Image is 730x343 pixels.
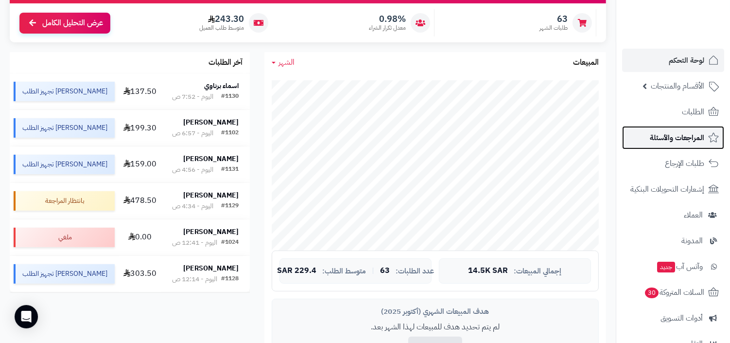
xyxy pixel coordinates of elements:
span: الطلبات [682,105,704,119]
td: 137.50 [119,73,161,109]
td: 478.50 [119,183,161,219]
span: عدد الطلبات: [396,267,434,275]
div: #1130 [221,92,239,102]
strong: [PERSON_NAME] [183,154,239,164]
td: 0.00 [119,219,161,255]
td: 303.50 [119,256,161,292]
td: 159.00 [119,146,161,182]
span: المدونة [681,234,703,248]
a: المراجعات والأسئلة [622,126,724,149]
div: اليوم - 12:14 ص [172,274,217,284]
strong: [PERSON_NAME] [183,227,239,237]
div: هدف المبيعات الشهري (أكتوبر 2025) [279,307,591,317]
td: 199.30 [119,110,161,146]
div: Open Intercom Messenger [15,305,38,328]
div: #1102 [221,128,239,138]
span: طلبات الشهر [539,24,568,32]
span: إشعارات التحويلات البنكية [630,182,704,196]
div: #1128 [221,274,239,284]
a: السلات المتروكة30 [622,281,724,304]
a: وآتس آبجديد [622,255,724,278]
a: الشهر [272,57,295,68]
div: #1129 [221,201,239,211]
div: #1131 [221,165,239,175]
span: 229.4 SAR [277,267,316,275]
a: طلبات الإرجاع [622,152,724,175]
span: إجمالي المبيعات: [514,267,561,275]
strong: اسماء برناوي [204,81,239,91]
div: [PERSON_NAME] تجهيز الطلب [14,155,115,174]
h3: المبيعات [573,58,599,67]
span: أدوات التسويق [660,311,703,325]
span: | [372,267,374,274]
a: العملاء [622,203,724,227]
div: ملغي [14,228,115,247]
a: لوحة التحكم [622,49,724,72]
span: المراجعات والأسئلة [650,131,704,144]
span: 14.5K SAR [468,267,508,275]
strong: [PERSON_NAME] [183,117,239,127]
span: 243.30 [199,14,244,24]
span: الشهر [278,56,295,68]
div: [PERSON_NAME] تجهيز الطلب [14,118,115,138]
div: اليوم - 4:56 ص [172,165,213,175]
div: [PERSON_NAME] تجهيز الطلب [14,82,115,101]
img: logo-2.png [664,19,721,40]
span: عرض التحليل الكامل [42,18,103,29]
strong: [PERSON_NAME] [183,263,239,273]
div: [PERSON_NAME] تجهيز الطلب [14,264,115,284]
p: لم يتم تحديد هدف للمبيعات لهذا الشهر بعد. [279,322,591,333]
div: اليوم - 4:34 ص [172,201,213,211]
span: 63 [380,267,390,275]
div: بانتظار المراجعة [14,191,115,211]
span: الأقسام والمنتجات [651,79,704,93]
span: وآتس آب [656,260,703,273]
a: عرض التحليل الكامل [19,13,110,34]
div: اليوم - 7:52 ص [172,92,213,102]
a: الطلبات [622,100,724,124]
div: #1024 [221,238,239,248]
span: العملاء [684,208,703,222]
strong: [PERSON_NAME] [183,190,239,200]
span: طلبات الإرجاع [665,157,704,170]
span: متوسط طلب العميل [199,24,244,32]
div: اليوم - 12:41 ص [172,238,217,248]
a: إشعارات التحويلات البنكية [622,178,724,201]
span: 30 [644,287,659,298]
span: معدل تكرار الشراء [369,24,406,32]
span: جديد [657,262,675,272]
span: 0.98% [369,14,406,24]
span: متوسط الطلب: [322,267,366,275]
h3: آخر الطلبات [209,58,243,67]
a: أدوات التسويق [622,307,724,330]
span: 63 [539,14,568,24]
span: السلات المتروكة [644,286,704,299]
a: المدونة [622,229,724,253]
div: اليوم - 6:57 ص [172,128,213,138]
span: لوحة التحكم [669,54,704,67]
